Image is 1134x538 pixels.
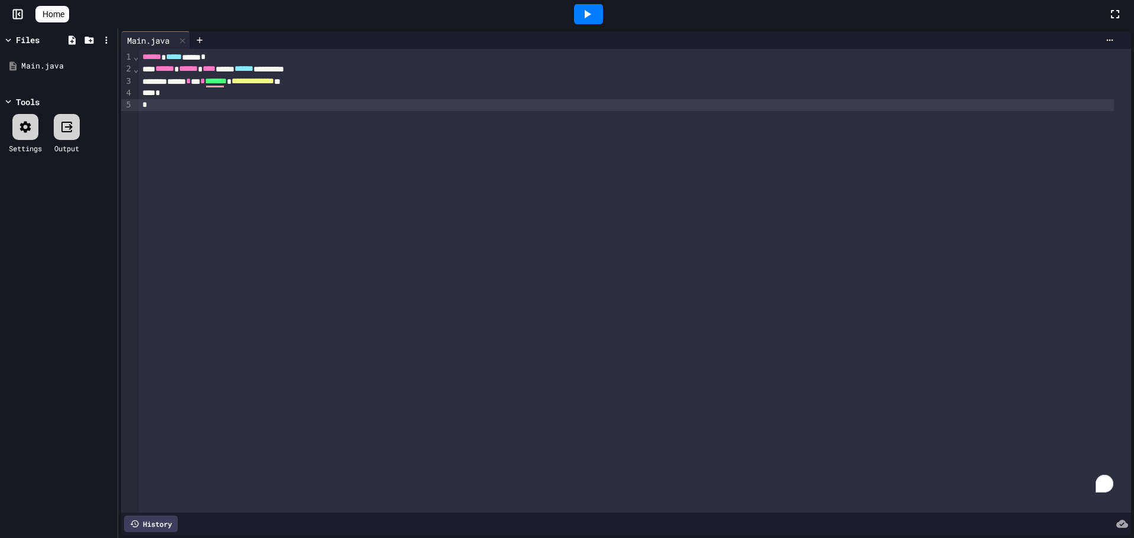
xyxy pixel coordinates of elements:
div: 1 [121,51,133,63]
a: Home [35,6,69,22]
div: 2 [121,63,133,75]
div: Output [54,143,79,154]
div: Files [16,34,40,46]
div: Main.java [121,34,175,47]
span: Fold line [133,52,139,61]
div: 3 [121,76,133,87]
span: Fold line [133,64,139,74]
div: Settings [9,143,42,154]
div: History [124,516,178,532]
div: 5 [121,99,133,111]
div: Main.java [121,31,190,49]
div: To enrich screen reader interactions, please activate Accessibility in Grammarly extension settings [139,49,1131,513]
span: Home [43,8,64,20]
div: Tools [16,96,40,108]
div: 4 [121,87,133,99]
div: Main.java [21,60,113,72]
